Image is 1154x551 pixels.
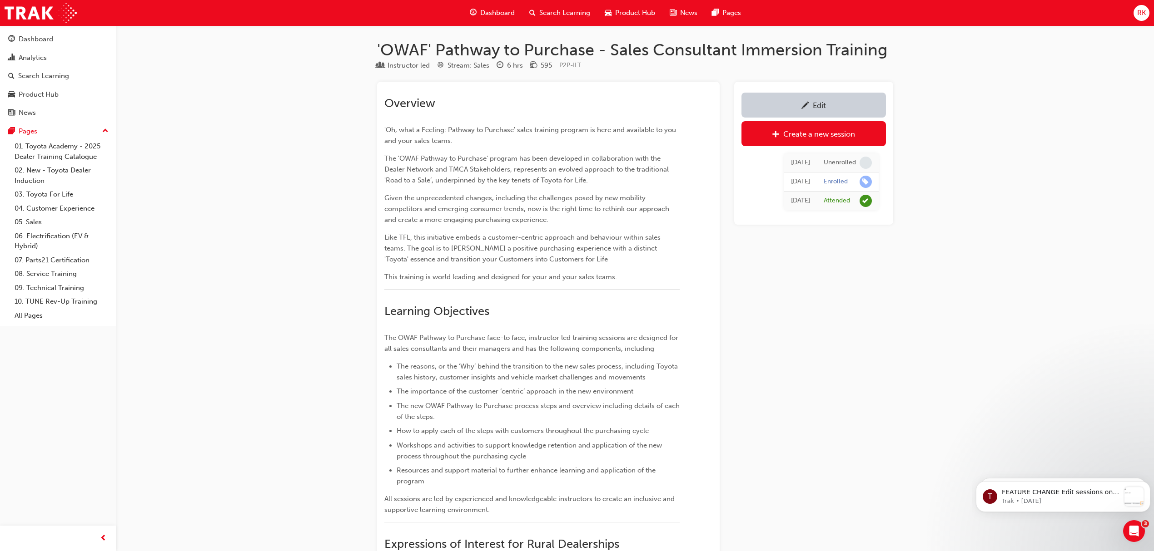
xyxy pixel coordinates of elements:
span: The 'OWAF Pathway to Purchase' program has been developed in collaboration with the Dealer Networ... [384,154,671,184]
img: Trak [5,3,77,23]
span: Pages [722,8,741,18]
div: News [19,108,36,118]
span: 'Oh, what a Feeling: Pathway to Purchase' sales training program is here and available to you and... [384,126,678,145]
span: The OWAF Pathway to Purchase face-to face, instructor led training sessions are designed for all ... [384,334,680,353]
div: Dashboard [19,34,53,44]
a: guage-iconDashboard [463,4,522,22]
div: 6 hrs [507,60,523,71]
span: The reasons, or the ‘Why’ behind the transition to the new sales process, including Toyota sales ... [397,362,680,381]
a: Analytics [4,49,112,66]
span: guage-icon [8,35,15,44]
a: 10. TUNE Rev-Up Training [11,295,112,309]
a: Dashboard [4,31,112,48]
div: Mon Aug 11 2025 13:45:57 GMT+1000 (Australian Eastern Standard Time) [791,177,810,187]
a: 04. Customer Experience [11,202,112,216]
span: All sessions are led by experienced and knowledgeable instructors to create an inclusive and supp... [384,495,676,514]
a: car-iconProduct Hub [597,4,662,22]
span: learningResourceType_INSTRUCTOR_LED-icon [377,62,384,70]
h1: 'OWAF' Pathway to Purchase - Sales Consultant Immersion Training [377,40,893,60]
div: Create a new session [783,129,855,138]
iframe: Intercom notifications message [972,463,1154,526]
span: news-icon [8,109,15,117]
a: 01. Toyota Academy - 2025 Dealer Training Catalogue [11,139,112,163]
span: learningRecordVerb_ENROLL-icon [860,176,872,188]
span: Product Hub [615,8,655,18]
span: search-icon [529,7,536,19]
a: 06. Electrification (EV & Hybrid) [11,229,112,253]
a: pages-iconPages [705,4,748,22]
span: pencil-icon [801,102,809,111]
span: Learning resource code [559,61,581,69]
span: chart-icon [8,54,15,62]
span: The new OWAF Pathway to Purchase process steps and overview including details of each of the steps. [397,402,681,421]
a: 09. Technical Training [11,281,112,295]
div: Product Hub [19,89,59,100]
span: 3 [1142,520,1149,527]
div: Mon Sep 08 2025 11:32:00 GMT+1000 (Australian Eastern Standard Time) [791,157,810,168]
a: 08. Service Training [11,267,112,281]
div: Search Learning [18,71,69,81]
button: RK [1134,5,1149,21]
div: Unenrolled [824,158,856,167]
div: Pages [19,126,37,137]
span: Search Learning [539,8,590,18]
span: The importance of the customer ‘centric’ approach in the new environment [397,387,633,395]
div: Stream: Sales [448,60,489,71]
button: Pages [4,123,112,140]
span: news-icon [670,7,676,19]
div: Thu Aug 01 2024 09:00:00 GMT+1000 (Australian Eastern Standard Time) [791,196,810,206]
a: search-iconSearch Learning [522,4,597,22]
div: Enrolled [824,177,848,186]
a: Edit [741,93,886,118]
span: search-icon [8,72,15,80]
span: guage-icon [470,7,477,19]
iframe: Intercom live chat [1123,520,1145,542]
span: learningRecordVerb_NONE-icon [860,157,872,169]
span: Learning Objectives [384,304,489,318]
span: This training is world leading and designed for your and your sales teams. [384,273,617,281]
span: Dashboard [480,8,515,18]
a: 07. Parts21 Certification [11,253,112,267]
span: How to apply each of the steps with customers throughout the purchasing cycle [397,427,649,435]
a: News [4,104,112,121]
div: Instructor led [388,60,430,71]
span: News [680,8,697,18]
span: learningRecordVerb_ATTEND-icon [860,195,872,207]
span: Expressions of Interest for Rural Dealerships [384,537,619,551]
div: Duration [497,60,523,71]
span: pages-icon [712,7,719,19]
div: Stream [437,60,489,71]
span: Workshops and activities to support knowledge retention and application of the new process throug... [397,441,664,460]
span: pages-icon [8,128,15,136]
a: Search Learning [4,68,112,84]
span: prev-icon [100,533,107,544]
span: plus-icon [772,130,780,139]
a: All Pages [11,309,112,323]
div: Analytics [19,53,47,63]
a: 03. Toyota For Life [11,187,112,202]
span: up-icon [102,125,109,137]
span: money-icon [530,62,537,70]
div: 595 [541,60,552,71]
span: Overview [384,96,435,110]
span: RK [1137,8,1146,18]
span: Given the unprecedented changes, including the challenges posed by new mobility competitors and e... [384,194,671,224]
button: DashboardAnalyticsSearch LearningProduct HubNews [4,29,112,123]
div: Edit [813,101,826,110]
div: Attended [824,197,850,205]
a: Product Hub [4,86,112,103]
a: Create a new session [741,121,886,146]
div: Price [530,60,552,71]
span: car-icon [605,7,612,19]
span: target-icon [437,62,444,70]
span: Like TFL, this initiative embeds a customer-centric approach and behaviour within sales teams. Th... [384,233,662,263]
span: car-icon [8,91,15,99]
a: 05. Sales [11,215,112,229]
div: Type [377,60,430,71]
